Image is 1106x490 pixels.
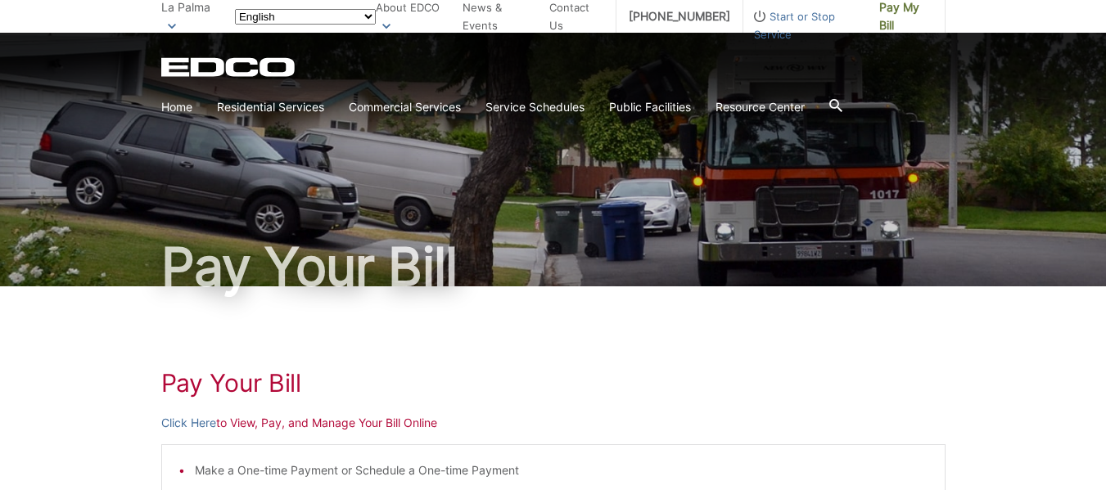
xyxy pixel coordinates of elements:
li: Make a One-time Payment or Schedule a One-time Payment [195,461,928,479]
p: to View, Pay, and Manage Your Bill Online [161,414,946,432]
a: Public Facilities [609,98,691,116]
select: Select a language [235,9,376,25]
a: Service Schedules [485,98,585,116]
a: Home [161,98,192,116]
a: Residential Services [217,98,324,116]
a: Resource Center [716,98,805,116]
a: Commercial Services [349,98,461,116]
a: EDCD logo. Return to the homepage. [161,57,297,77]
a: Click Here [161,414,216,432]
h1: Pay Your Bill [161,368,946,398]
h1: Pay Your Bill [161,241,946,293]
